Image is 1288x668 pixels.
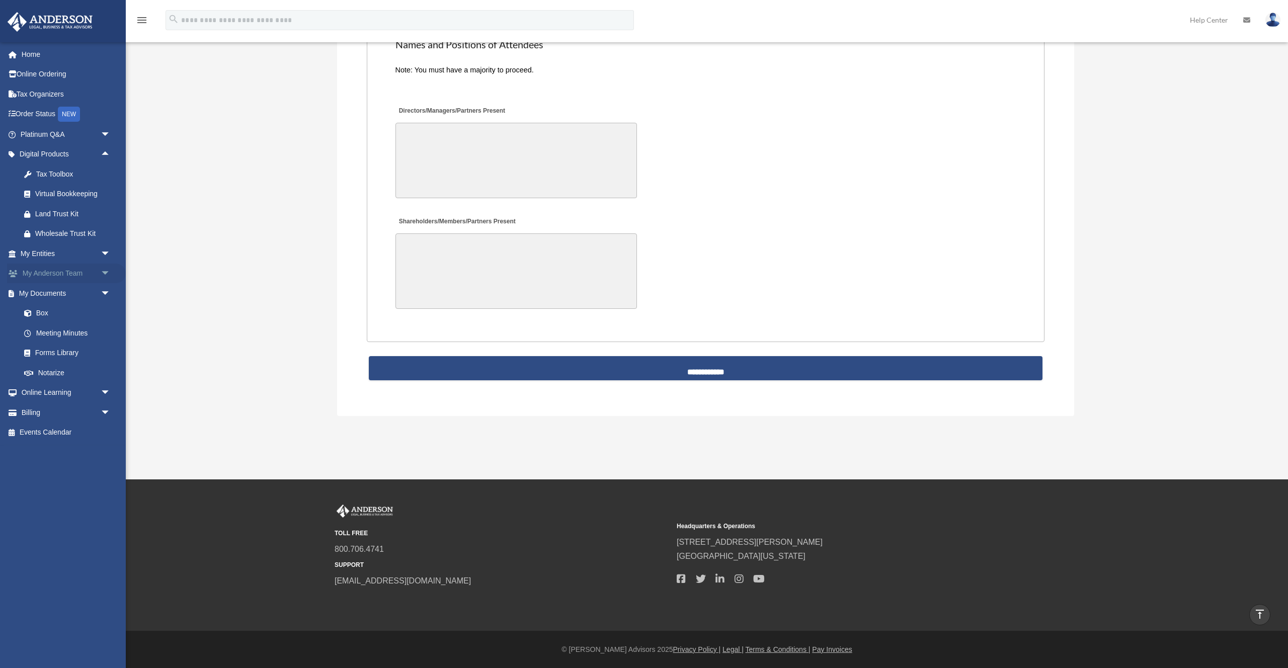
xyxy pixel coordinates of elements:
a: Platinum Q&Aarrow_drop_down [7,124,126,144]
img: Anderson Advisors Platinum Portal [335,505,395,518]
span: arrow_drop_down [101,402,121,423]
a: My Anderson Teamarrow_drop_down [7,264,126,284]
i: search [168,14,179,25]
a: 800.706.4741 [335,545,384,553]
span: arrow_drop_down [101,124,121,145]
a: [EMAIL_ADDRESS][DOMAIN_NAME] [335,576,471,585]
a: My Documentsarrow_drop_down [7,283,126,303]
img: User Pic [1265,13,1280,27]
a: Meeting Minutes [14,323,121,343]
div: © [PERSON_NAME] Advisors 2025 [126,643,1288,656]
span: Note: You must have a majority to proceed. [395,66,534,74]
a: Tax Toolbox [14,164,126,184]
a: Events Calendar [7,423,126,443]
a: My Entitiesarrow_drop_down [7,243,126,264]
div: Land Trust Kit [35,208,113,220]
a: [GEOGRAPHIC_DATA][US_STATE] [677,552,806,560]
div: NEW [58,107,80,122]
a: vertical_align_top [1249,604,1270,625]
i: menu [136,14,148,26]
span: arrow_drop_up [101,144,121,165]
div: Tax Toolbox [35,168,113,181]
a: Billingarrow_drop_down [7,402,126,423]
a: Notarize [14,363,126,383]
span: arrow_drop_down [101,283,121,304]
a: Wholesale Trust Kit [14,224,126,244]
a: Pay Invoices [812,645,852,653]
small: Headquarters & Operations [677,521,1012,532]
a: Terms & Conditions | [746,645,811,653]
a: Privacy Policy | [673,645,721,653]
span: arrow_drop_down [101,243,121,264]
small: SUPPORT [335,560,670,570]
a: Online Learningarrow_drop_down [7,383,126,403]
label: Directors/Managers/Partners Present [395,104,508,118]
h2: Names and Positions of Attendees [395,38,1016,52]
a: Land Trust Kit [14,204,126,224]
label: Shareholders/Members/Partners Present [395,215,518,229]
a: menu [136,18,148,26]
a: Online Ordering [7,64,126,85]
i: vertical_align_top [1254,608,1266,620]
a: Digital Productsarrow_drop_up [7,144,126,164]
div: Virtual Bookkeeping [35,188,113,200]
a: Legal | [722,645,744,653]
a: Virtual Bookkeeping [14,184,126,204]
div: Wholesale Trust Kit [35,227,113,240]
small: TOLL FREE [335,528,670,539]
a: [STREET_ADDRESS][PERSON_NAME] [677,538,823,546]
a: Home [7,44,126,64]
a: Box [14,303,126,323]
span: arrow_drop_down [101,383,121,403]
span: arrow_drop_down [101,264,121,284]
img: Anderson Advisors Platinum Portal [5,12,96,32]
a: Tax Organizers [7,84,126,104]
a: Order StatusNEW [7,104,126,125]
a: Forms Library [14,343,126,363]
